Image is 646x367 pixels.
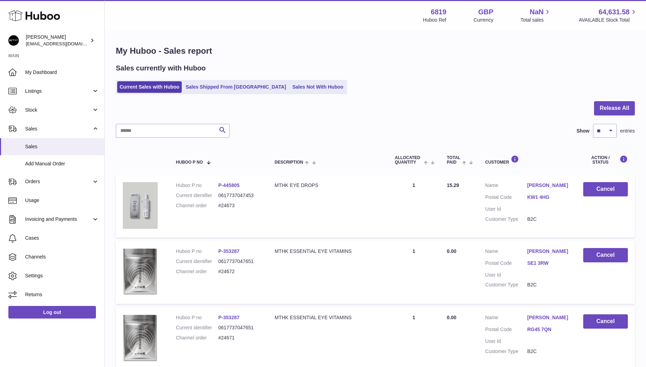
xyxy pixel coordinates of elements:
dd: #24673 [218,202,261,209]
img: amar@mthk.com [8,35,19,46]
span: 15.29 [447,182,459,188]
div: Action / Status [583,155,628,165]
img: 68191752067379.png [123,182,158,229]
a: [PERSON_NAME] [527,314,569,321]
span: Listings [25,88,92,95]
label: Show [577,128,589,134]
a: Current Sales with Huboo [117,81,182,93]
div: MTHK ESSENTIAL EYE VITAMINS [275,314,381,321]
dt: User Id [485,206,527,212]
dt: Huboo P no [176,182,218,189]
a: KW1 4HG [527,194,569,201]
span: ALLOCATED Quantity [395,156,422,165]
span: 0.00 [447,315,456,320]
img: 68191634625130.png [123,314,158,362]
a: NaN Total sales [520,7,551,23]
a: SE1 3RW [527,260,569,267]
span: NaN [529,7,543,17]
a: P-445805 [218,182,240,188]
h1: My Huboo - Sales report [116,45,635,57]
dd: B2C [527,216,569,223]
dd: B2C [527,348,569,355]
div: Currency [474,17,494,23]
dt: User Id [485,338,527,345]
dt: Huboo P no [176,314,218,321]
strong: GBP [478,7,493,17]
dt: Channel order [176,268,218,275]
a: P-353287 [218,315,240,320]
dt: Name [485,248,527,256]
span: Invoicing and Payments [25,216,92,223]
img: 68191634625130.png [123,248,158,295]
h2: Sales currently with Huboo [116,63,206,73]
a: Sales Shipped From [GEOGRAPHIC_DATA] [183,81,288,93]
dt: Current identifier [176,192,218,199]
div: Huboo Ref [423,17,446,23]
span: Usage [25,197,99,204]
a: Log out [8,306,96,319]
a: RG45 7QN [527,326,569,333]
button: Cancel [583,314,628,329]
span: Settings [25,272,99,279]
span: Total sales [520,17,551,23]
dd: #24672 [218,268,261,275]
span: Sales [25,126,92,132]
dt: Huboo P no [176,248,218,255]
dt: Current identifier [176,258,218,265]
td: 1 [388,175,440,237]
span: Huboo P no [176,160,203,165]
button: Cancel [583,182,628,196]
dt: Customer Type [485,216,527,223]
dt: Postal Code [485,194,527,202]
dt: Name [485,182,527,190]
dd: B2C [527,282,569,288]
dt: Current identifier [176,324,218,331]
div: [PERSON_NAME] [26,34,89,47]
span: Cases [25,235,99,241]
dt: Postal Code [485,260,527,268]
strong: 6819 [431,7,446,17]
dd: 0617737047651 [218,258,261,265]
span: Total paid [447,156,460,165]
dt: Channel order [176,335,218,341]
span: Channels [25,254,99,260]
td: 1 [388,241,440,304]
span: Returns [25,291,99,298]
dt: Customer Type [485,282,527,288]
dt: Customer Type [485,348,527,355]
div: MTHK ESSENTIAL EYE VITAMINS [275,248,381,255]
dd: #24671 [218,335,261,341]
span: entries [620,128,635,134]
button: Release All [594,101,635,115]
span: 64,631.58 [599,7,630,17]
dt: User Id [485,272,527,278]
span: My Dashboard [25,69,99,76]
span: Stock [25,107,92,113]
span: Description [275,160,303,165]
div: Customer [485,155,569,165]
a: P-353287 [218,248,240,254]
span: 0.00 [447,248,456,254]
a: [PERSON_NAME] [527,248,569,255]
dt: Name [485,314,527,323]
a: Sales Not With Huboo [290,81,346,93]
span: Sales [25,143,99,150]
dd: 0617737047453 [218,192,261,199]
div: MTHK EYE DROPS [275,182,381,189]
span: [EMAIL_ADDRESS][DOMAIN_NAME] [26,41,103,46]
span: Add Manual Order [25,160,99,167]
span: Orders [25,178,92,185]
dd: 0617737047651 [218,324,261,331]
span: AVAILABLE Stock Total [579,17,638,23]
dt: Postal Code [485,326,527,335]
a: [PERSON_NAME] [527,182,569,189]
button: Cancel [583,248,628,262]
a: 64,631.58 AVAILABLE Stock Total [579,7,638,23]
dt: Channel order [176,202,218,209]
